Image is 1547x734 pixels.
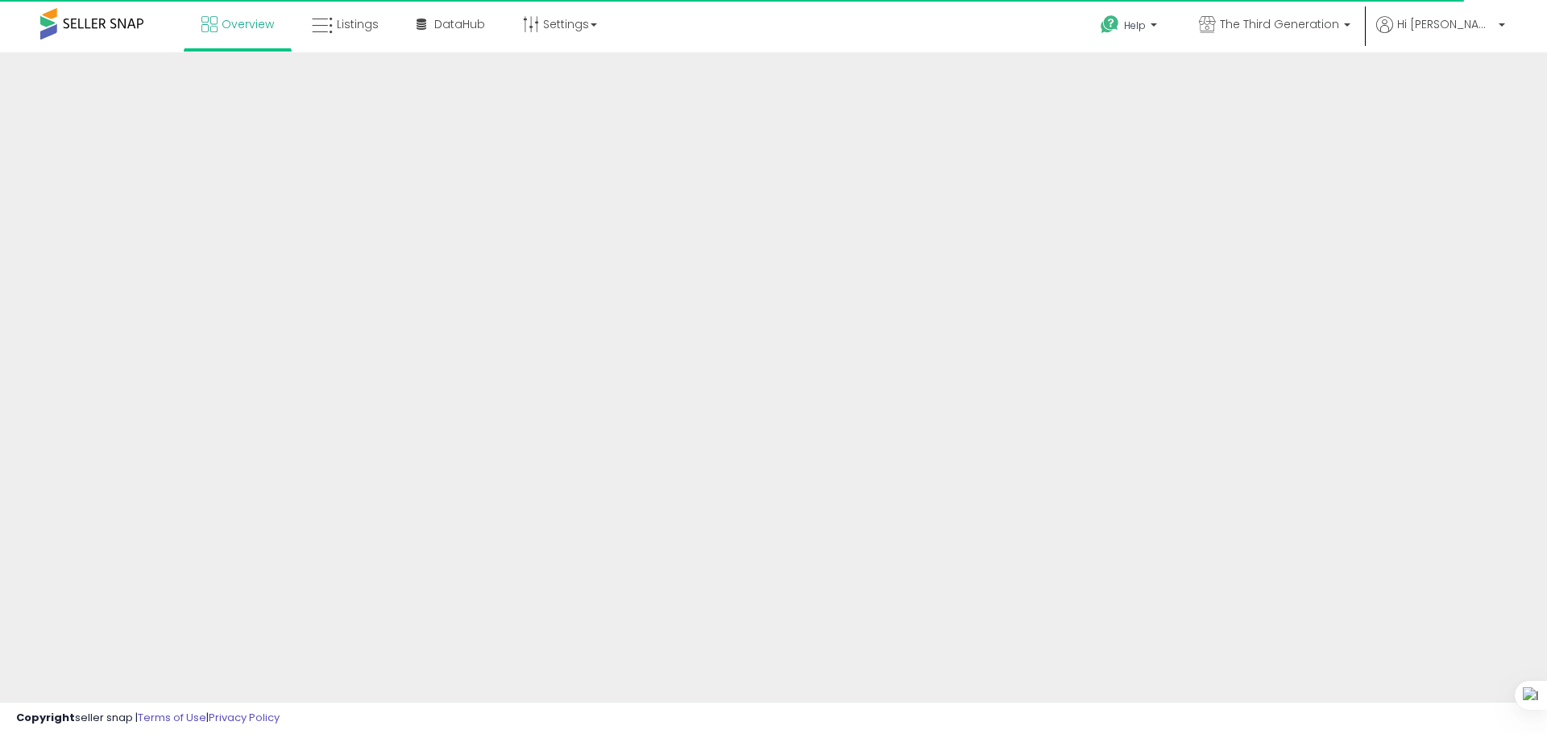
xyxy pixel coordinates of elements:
[337,16,379,32] span: Listings
[434,16,485,32] span: DataHub
[1088,2,1173,52] a: Help
[1220,16,1339,32] span: The Third Generation
[222,16,274,32] span: Overview
[16,710,75,725] strong: Copyright
[209,710,280,725] a: Privacy Policy
[16,711,280,726] div: seller snap | |
[1124,19,1146,32] span: Help
[1100,15,1120,35] i: Get Help
[1376,16,1505,52] a: Hi [PERSON_NAME]
[138,710,206,725] a: Terms of Use
[1397,16,1494,32] span: Hi [PERSON_NAME]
